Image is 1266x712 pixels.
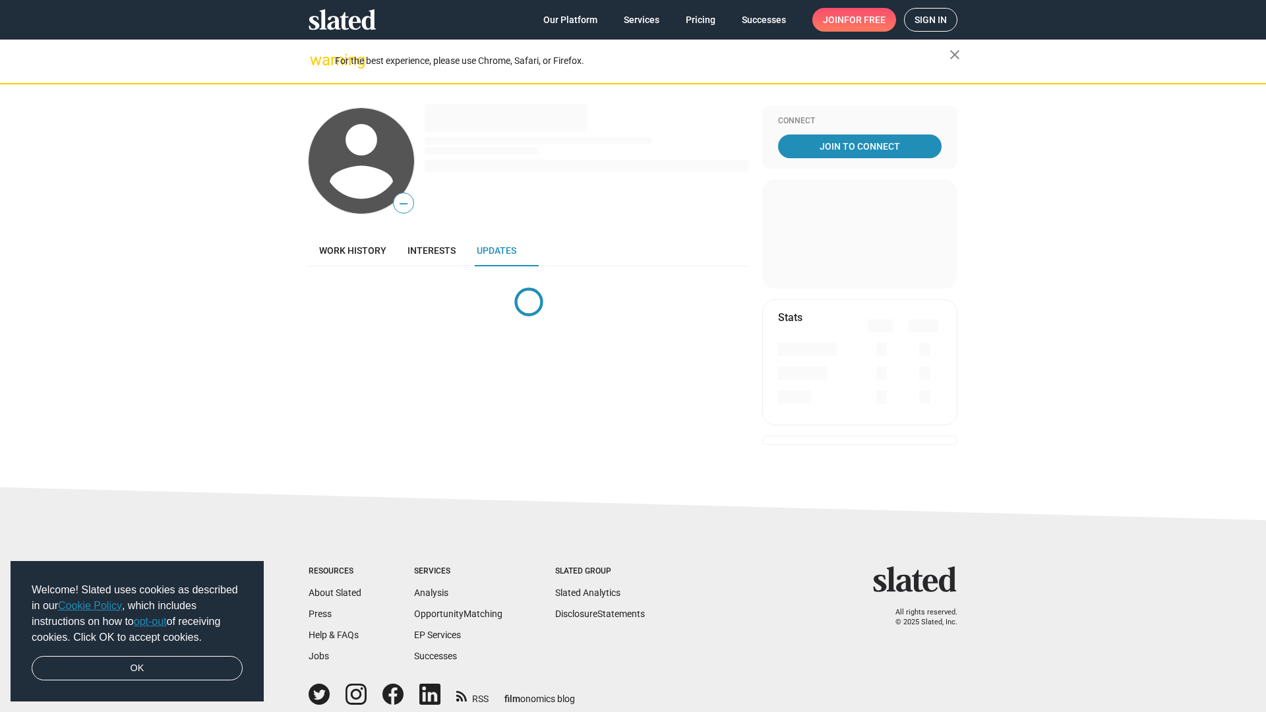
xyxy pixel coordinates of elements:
a: Services [613,8,670,32]
a: Our Platform [533,8,608,32]
a: Interests [397,235,466,266]
div: Connect [778,116,942,127]
span: Welcome! Slated uses cookies as described in our , which includes instructions on how to of recei... [32,582,243,645]
p: All rights reserved. © 2025 Slated, Inc. [882,608,957,627]
a: Sign in [904,8,957,32]
span: — [394,195,413,212]
span: Join To Connect [781,134,939,158]
a: Successes [414,651,457,661]
a: Join To Connect [778,134,942,158]
a: Pricing [675,8,726,32]
span: Sign in [915,9,947,31]
div: Slated Group [555,566,645,577]
span: for free [844,8,886,32]
a: RSS [456,685,489,705]
a: dismiss cookie message [32,656,243,681]
span: Successes [742,8,786,32]
span: Updates [477,245,516,256]
a: Press [309,608,332,619]
a: Cookie Policy [58,600,122,611]
div: Resources [309,566,361,577]
span: Our Platform [543,8,597,32]
div: For the best experience, please use Chrome, Safari, or Firefox. [335,52,950,70]
a: EP Services [414,630,461,640]
a: Help & FAQs [309,630,359,640]
a: Jobs [309,651,329,661]
a: DisclosureStatements [555,608,645,619]
a: Successes [731,8,797,32]
a: Slated Analytics [555,587,620,598]
span: Interests [407,245,456,256]
span: Join [823,8,886,32]
mat-card-title: Stats [778,311,802,324]
a: Updates [466,235,527,266]
div: Services [414,566,502,577]
span: Work history [319,245,386,256]
div: cookieconsent [11,561,264,702]
a: Work history [309,235,397,266]
span: Services [624,8,659,32]
mat-icon: close [947,47,963,63]
a: filmonomics blog [504,682,575,705]
a: About Slated [309,587,361,598]
a: Joinfor free [812,8,896,32]
a: OpportunityMatching [414,608,502,619]
mat-icon: warning [310,52,326,68]
span: film [504,694,520,704]
a: Analysis [414,587,448,598]
span: Pricing [686,8,715,32]
a: opt-out [134,616,167,627]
